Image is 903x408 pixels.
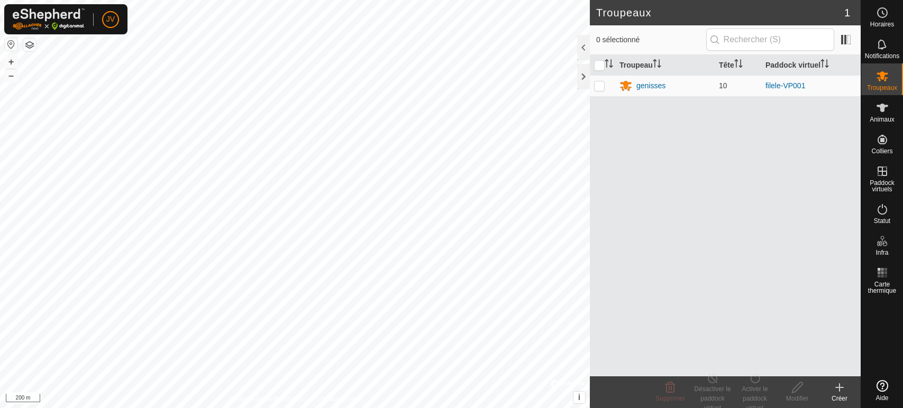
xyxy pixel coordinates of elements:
[875,395,888,401] span: Aide
[615,55,715,76] th: Troupeau
[864,180,900,192] span: Paddock virtuels
[870,21,894,27] span: Horaires
[761,55,861,76] th: Paddock virtuel
[655,395,685,402] span: Supprimer
[874,218,890,224] span: Statut
[861,376,903,405] a: Aide
[871,148,892,154] span: Colliers
[596,6,844,19] h2: Troupeaux
[23,39,36,51] button: Couches de carte
[653,61,661,69] p-sorticon: Activer pour trier
[5,38,17,51] button: Réinitialiser la carte
[844,5,850,21] span: 1
[596,34,706,45] span: 0 sélectionné
[573,392,585,403] button: i
[13,8,85,30] img: Logo Gallagher
[867,85,897,91] span: Troupeaux
[765,81,806,90] a: filele-VP001
[578,393,580,402] span: i
[106,14,115,25] span: JV
[865,53,899,59] span: Notifications
[230,394,303,404] a: Politique de confidentialité
[316,394,360,404] a: Contactez-nous
[870,116,895,123] span: Animaux
[636,80,665,91] div: genisses
[864,281,900,294] span: Carte thermique
[719,81,727,90] span: 10
[5,69,17,82] button: –
[706,29,834,51] input: Rechercher (S)
[820,61,829,69] p-sorticon: Activer pour trier
[776,394,818,403] div: Modifier
[715,55,761,76] th: Tête
[605,61,613,69] p-sorticon: Activer pour trier
[5,55,17,68] button: +
[875,249,888,256] span: Infra
[734,61,743,69] p-sorticon: Activer pour trier
[818,394,861,403] div: Créer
